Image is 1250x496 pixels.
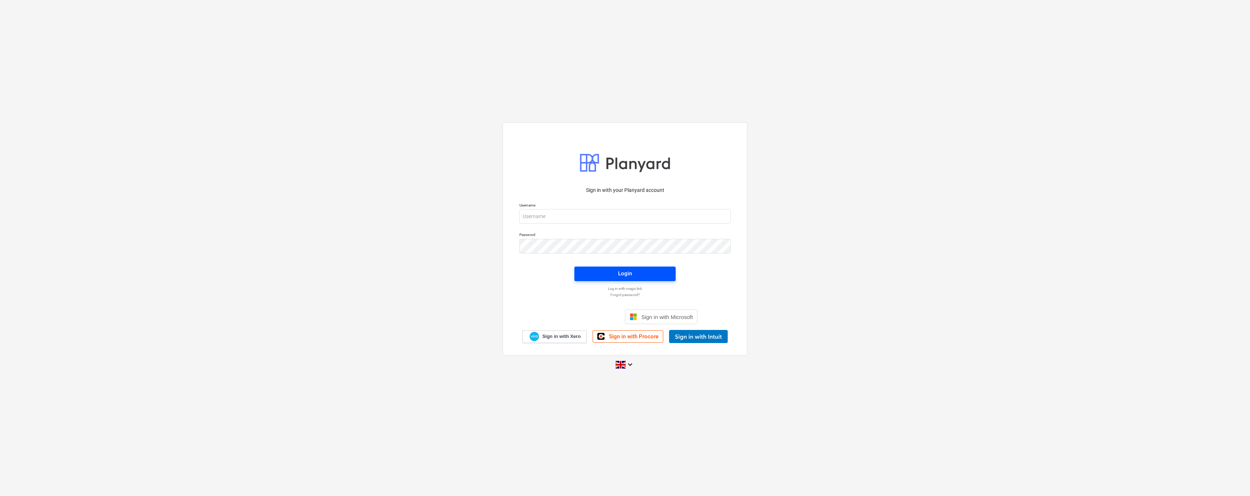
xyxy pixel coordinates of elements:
button: Login [574,267,676,281]
div: Login [618,269,632,278]
p: Sign in with your Planyard account [519,186,731,194]
a: Sign in with Procore [593,330,663,343]
a: Sign in with Xero [522,330,587,343]
iframe: Chat Widget [1214,461,1250,496]
a: Log in with magic link [516,286,734,291]
a: Forgot password? [516,292,734,297]
p: Username [519,203,731,209]
span: Sign in with Procore [609,333,659,340]
img: Microsoft logo [630,313,637,320]
p: Password [519,232,731,239]
input: Username [519,209,731,224]
iframe: Sign in with Google Button [549,309,623,325]
span: Sign in with Microsoft [641,314,693,320]
i: keyboard_arrow_down [626,360,634,369]
img: Xero logo [530,332,539,342]
span: Sign in with Xero [542,333,581,340]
